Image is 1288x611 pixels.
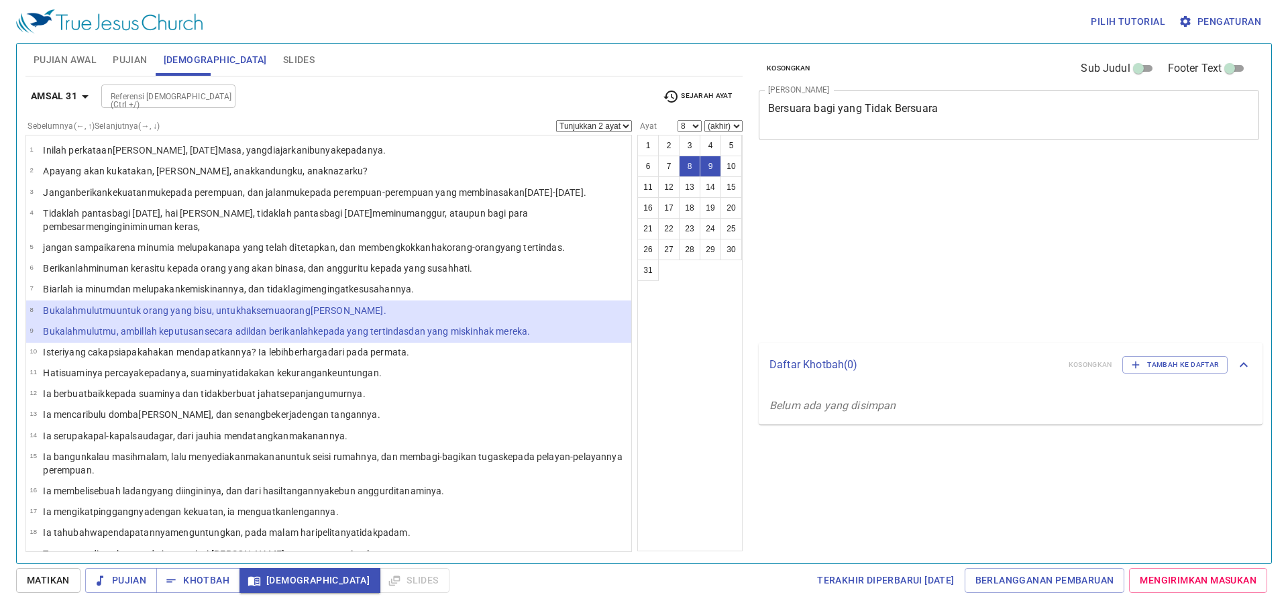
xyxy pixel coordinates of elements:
[336,506,339,517] wh2220: .
[637,260,659,281] button: 31
[43,451,622,476] wh2706: kepada pelayan-pelayannya perempuan
[975,572,1114,589] span: Berlangganan Pembaruan
[150,506,339,517] wh4975: dengan kekuatan
[164,52,267,68] span: [DEMOGRAPHIC_DATA]
[307,145,386,156] wh3256: ibunya
[679,218,700,239] button: 23
[255,166,368,176] wh1248: kandungku
[658,176,680,198] button: 12
[205,326,531,337] wh8199: secara adil
[43,262,472,275] p: Berikanlah
[114,347,409,357] wh2428: siapakah
[378,409,380,420] wh3709: .
[103,527,410,538] wh3588: pendapatannya
[753,154,1161,337] iframe: from-child
[369,549,372,559] wh6418: .
[254,368,382,378] wh3808: akan kekurangan
[327,368,382,378] wh2637: keuntungan
[43,207,627,233] p: Tidaklah pantas
[700,239,721,260] button: 29
[173,431,348,441] wh5503: , dari jauh
[139,368,382,378] wh982: kepadanya, suaminya
[16,9,203,34] img: True Jesus Church
[332,549,372,559] wh8551: pemintal
[43,164,368,178] p: Apa
[637,239,659,260] button: 26
[43,208,528,232] wh3196: , ataupun bagi para pembesar
[637,197,659,219] button: 16
[30,264,33,271] span: 6
[43,451,622,476] wh1004: , dan membagi-bagikan tugas
[358,263,473,274] wh3196: itu kepada yang susah
[408,527,411,538] wh3518: .
[441,486,444,496] wh5193: .
[83,431,347,441] wh1961: kapal-kapal
[138,549,372,559] wh7971: pada jentera
[297,409,380,420] wh6213: dengan tangannya
[388,486,445,496] wh3754: ditanaminya
[363,166,368,176] wh5088: ?
[453,263,473,274] wh4751: hati
[329,486,445,496] wh3709: kebun anggur
[242,145,386,156] wh4853: , yang
[43,208,528,232] wh4428: meminum
[180,284,415,294] wh7911: kemiskinannya
[43,282,414,296] p: Biarlah ia minum
[167,572,229,589] span: Khotbah
[117,305,386,316] wh6310: untuk orang yang bisu
[223,506,339,517] wh5797: , ia menguatkan
[720,176,742,198] button: 15
[43,366,382,380] p: Hati
[679,239,700,260] button: 28
[720,197,742,219] button: 20
[214,431,347,441] wh4801: ia mendatangkan
[759,343,1263,387] div: Daftar Khotbah(0)KosongkanTambah ke Daftar
[191,549,372,559] wh3601: , jari-[PERSON_NAME]
[221,486,444,496] wh2161: , dan dari hasil
[43,186,586,199] p: Jangan
[525,187,586,198] wh4229: [DATE]-[DATE]
[132,221,200,232] wh176: minuman keras
[64,347,409,357] wh802: yang cakap
[250,326,530,337] wh6664: dan berikanlah
[1091,13,1165,30] span: Pilih tutorial
[43,241,565,254] p: jangan sampai
[16,568,80,593] button: Matikan
[1168,60,1222,76] span: Footer Text
[87,388,366,399] wh1580: baik
[105,89,209,104] input: Type Bible Reference
[241,305,386,316] wh413: hak
[43,484,444,498] p: Ia membeli
[43,208,528,232] wh4428: , hai [PERSON_NAME]
[335,242,565,253] wh2710: , dan membengkokkan
[107,187,586,198] wh5414: kekuatanmu
[138,409,380,420] wh6785: [PERSON_NAME]
[43,144,386,157] p: Inilah perkataan
[30,431,37,439] span: 14
[43,451,622,476] wh6965: kalau masih
[285,305,386,316] wh3605: orang
[700,176,721,198] button: 14
[93,506,339,517] wh2296: pinggangnya
[113,52,147,68] span: Pujian
[30,528,37,535] span: 18
[256,305,386,316] wh1779: semua
[86,221,201,232] wh7336: mengingini
[31,88,77,105] b: Amsal 31
[43,429,347,443] p: Ia serupa
[244,284,415,294] wh7389: , dan tidak
[562,242,565,253] wh6040: .
[106,242,565,253] wh6435: karena minum
[161,187,586,198] wh2428: kepada perempuan
[222,388,366,399] wh3808: berbuat jahat
[349,284,414,294] wh2142: kesusahannya
[384,305,386,316] wh2475: .
[43,387,365,400] p: Ia berbuat
[30,486,37,494] span: 16
[211,409,380,420] wh6593: , dan senang
[679,197,700,219] button: 18
[229,166,368,176] wh1248: , anak
[25,84,99,109] button: Amsal 31
[43,451,622,476] wh2964: untuk seisi rumahnya
[30,452,37,459] span: 15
